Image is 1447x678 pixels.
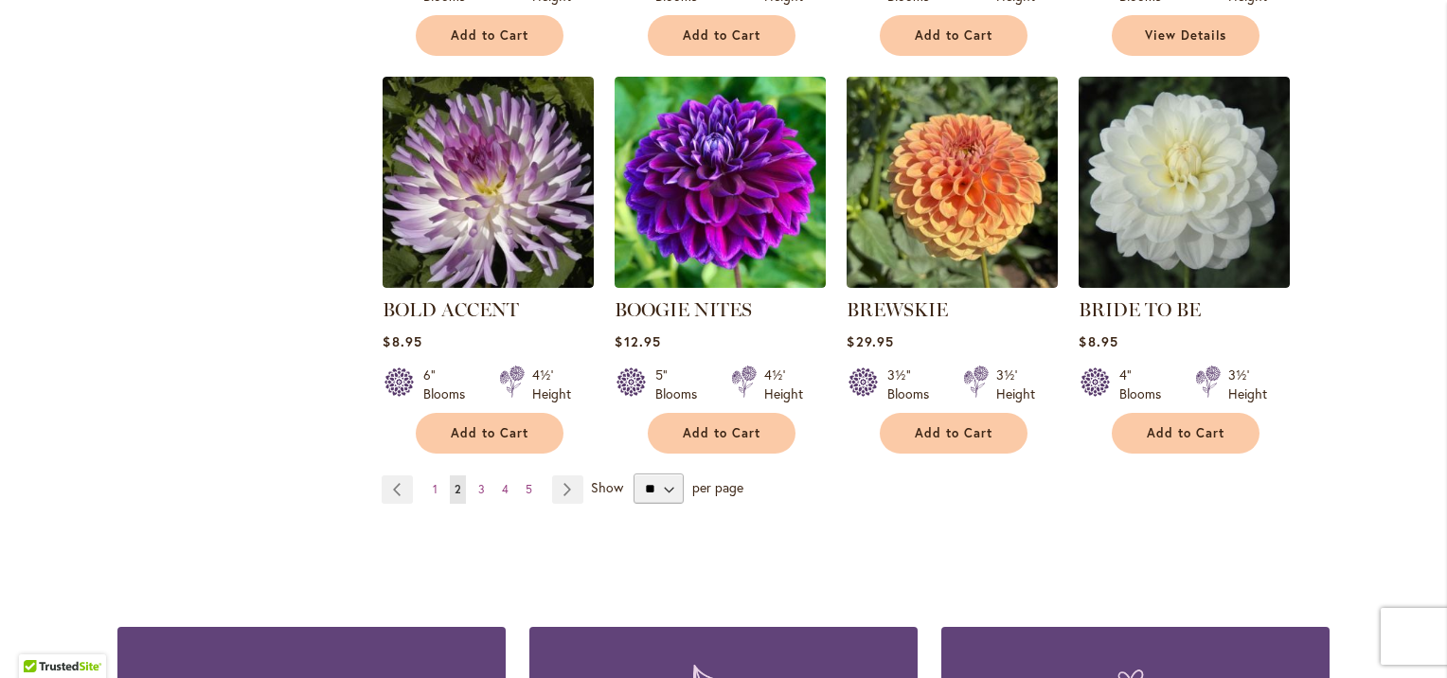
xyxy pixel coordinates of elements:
span: Add to Cart [915,27,992,44]
span: 5 [526,482,532,496]
button: Add to Cart [416,413,563,454]
span: Add to Cart [1147,425,1224,441]
span: Add to Cart [915,425,992,441]
img: BOOGIE NITES [615,77,826,288]
a: 4 [497,475,513,504]
a: BREWSKIE [847,298,948,321]
span: Add to Cart [451,27,528,44]
div: 3½" Blooms [887,366,940,403]
a: BOOGIE NITES [615,298,752,321]
span: Show [591,478,623,496]
div: 5" Blooms [655,366,708,403]
iframe: Launch Accessibility Center [14,611,67,664]
a: BOOGIE NITES [615,274,826,292]
button: Add to Cart [416,15,563,56]
span: $8.95 [383,332,421,350]
a: BOLD ACCENT [383,274,594,292]
a: BOLD ACCENT [383,298,519,321]
div: 3½' Height [1228,366,1267,403]
span: 3 [478,482,485,496]
div: 3½' Height [996,366,1035,403]
button: Add to Cart [648,413,795,454]
span: Add to Cart [683,27,760,44]
a: 1 [428,475,442,504]
span: $8.95 [1079,332,1117,350]
img: BRIDE TO BE [1079,77,1290,288]
a: 5 [521,475,537,504]
span: Add to Cart [683,425,760,441]
a: 3 [473,475,490,504]
div: 4½' Height [532,366,571,403]
img: BREWSKIE [847,77,1058,288]
div: 6" Blooms [423,366,476,403]
span: 2 [455,482,461,496]
span: View Details [1145,27,1226,44]
span: $29.95 [847,332,893,350]
button: Add to Cart [880,413,1027,454]
a: BRIDE TO BE [1079,298,1201,321]
span: $12.95 [615,332,660,350]
a: BREWSKIE [847,274,1058,292]
span: Add to Cart [451,425,528,441]
button: Add to Cart [880,15,1027,56]
div: 4½' Height [764,366,803,403]
span: 1 [433,482,438,496]
span: per page [692,478,743,496]
a: View Details [1112,15,1259,56]
a: BRIDE TO BE [1079,274,1290,292]
span: 4 [502,482,509,496]
img: BOLD ACCENT [383,77,594,288]
div: 4" Blooms [1119,366,1172,403]
button: Add to Cart [1112,413,1259,454]
button: Add to Cart [648,15,795,56]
